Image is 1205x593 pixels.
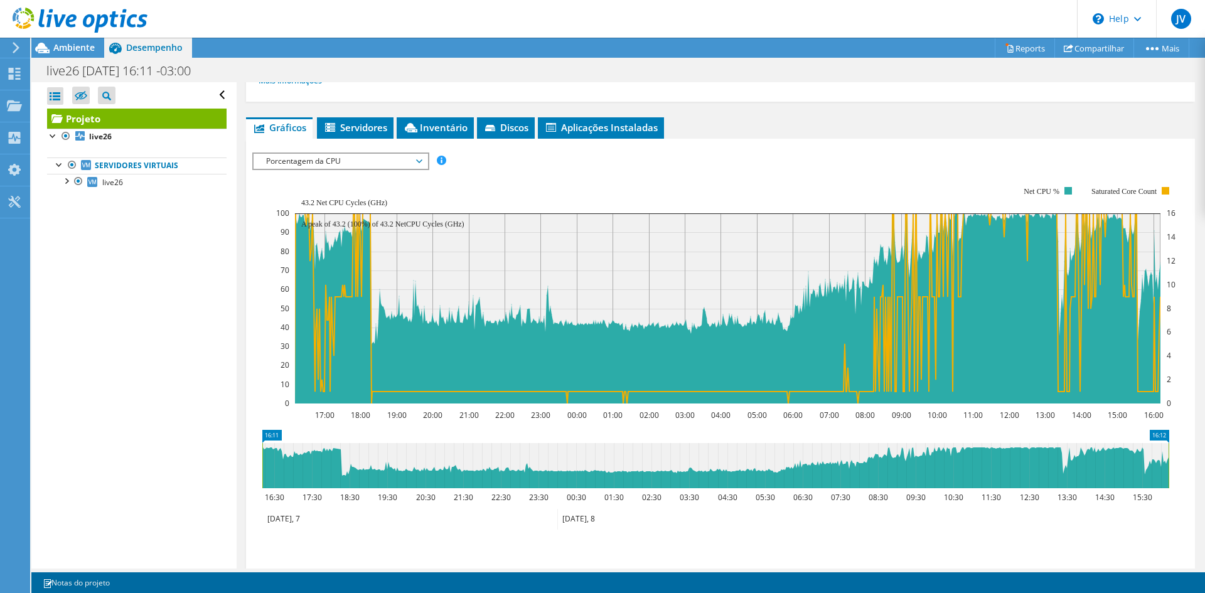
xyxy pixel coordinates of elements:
a: Mais [1133,38,1189,58]
text: 15:00 [1108,410,1127,420]
span: Aplicações Instaladas [544,121,658,134]
text: 07:30 [831,492,850,503]
text: 10:00 [928,410,947,420]
text: 16:00 [1144,410,1164,420]
span: Discos [483,121,528,134]
span: JV [1171,9,1191,29]
span: Porcentagem da CPU [260,154,421,169]
text: 100 [276,208,289,218]
text: 8 [1167,303,1171,314]
text: 14:00 [1072,410,1091,420]
text: 20:00 [423,410,442,420]
text: 02:00 [640,410,659,420]
text: 15:30 [1133,492,1152,503]
text: 13:30 [1058,492,1077,503]
text: 16:30 [265,492,284,503]
text: 22:30 [491,492,511,503]
text: 50 [281,303,289,314]
h1: live26 [DATE] 16:11 -03:00 [41,64,210,78]
a: Compartilhar [1054,38,1134,58]
text: 21:30 [454,492,473,503]
text: 23:00 [531,410,550,420]
text: 14:30 [1095,492,1115,503]
text: 0 [285,398,289,409]
text: 03:30 [680,492,699,503]
text: 80 [281,246,289,257]
text: 90 [281,227,289,237]
text: 40 [281,322,289,333]
span: Gráficos [252,121,306,134]
text: 23:30 [529,492,549,503]
text: A peak of 43.2 (100%) of 43.2 NetCPU Cycles (GHz) [301,220,464,228]
text: Saturated Core Count [1091,187,1157,196]
text: 21:00 [459,410,479,420]
text: 18:30 [340,492,360,503]
text: 04:30 [718,492,737,503]
text: 08:30 [869,492,888,503]
text: 02:30 [642,492,661,503]
text: 17:00 [315,410,335,420]
text: 19:00 [387,410,407,420]
a: Servidores virtuais [47,158,227,174]
text: 06:30 [793,492,813,503]
text: 00:00 [567,410,587,420]
text: 05:00 [747,410,767,420]
text: 0 [1167,398,1171,409]
a: Notas do projeto [34,575,119,590]
text: 20 [281,360,289,370]
svg: \n [1093,13,1104,24]
text: 06:00 [783,410,803,420]
text: 20:30 [416,492,436,503]
text: 09:00 [892,410,911,420]
text: 19:30 [378,492,397,503]
text: 22:00 [495,410,515,420]
text: 10 [1167,279,1176,290]
text: 14 [1167,232,1176,242]
text: 43.2 Net CPU Cycles (GHz) [301,198,387,207]
a: Projeto [47,109,227,129]
text: 09:30 [906,492,926,503]
span: Inventário [403,121,468,134]
a: Mais informações [259,75,331,86]
text: 08:00 [855,410,875,420]
span: Servidores [323,121,387,134]
text: 4 [1167,350,1171,361]
text: 10:30 [944,492,963,503]
a: live26 [47,174,227,190]
text: 01:00 [603,410,623,420]
text: 01:30 [604,492,624,503]
text: 04:00 [711,410,731,420]
text: 05:30 [756,492,775,503]
text: 18:00 [351,410,370,420]
text: 10 [281,379,289,390]
text: 13:00 [1036,410,1055,420]
text: 16 [1167,208,1176,218]
text: 00:30 [567,492,586,503]
text: 11:00 [963,410,983,420]
text: 11:30 [982,492,1001,503]
text: 12:00 [1000,410,1019,420]
text: 12:30 [1020,492,1039,503]
span: Desempenho [126,41,183,53]
text: 30 [281,341,289,351]
text: 07:00 [820,410,839,420]
text: 17:30 [303,492,322,503]
text: 60 [281,284,289,294]
text: 6 [1167,326,1171,337]
span: live26 [102,177,123,188]
text: 2 [1167,374,1171,385]
span: Ambiente [53,41,95,53]
text: 03:00 [675,410,695,420]
a: Reports [995,38,1055,58]
b: live26 [89,131,112,142]
a: live26 [47,129,227,145]
text: 70 [281,265,289,275]
text: 12 [1167,255,1176,266]
text: Net CPU % [1024,187,1060,196]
